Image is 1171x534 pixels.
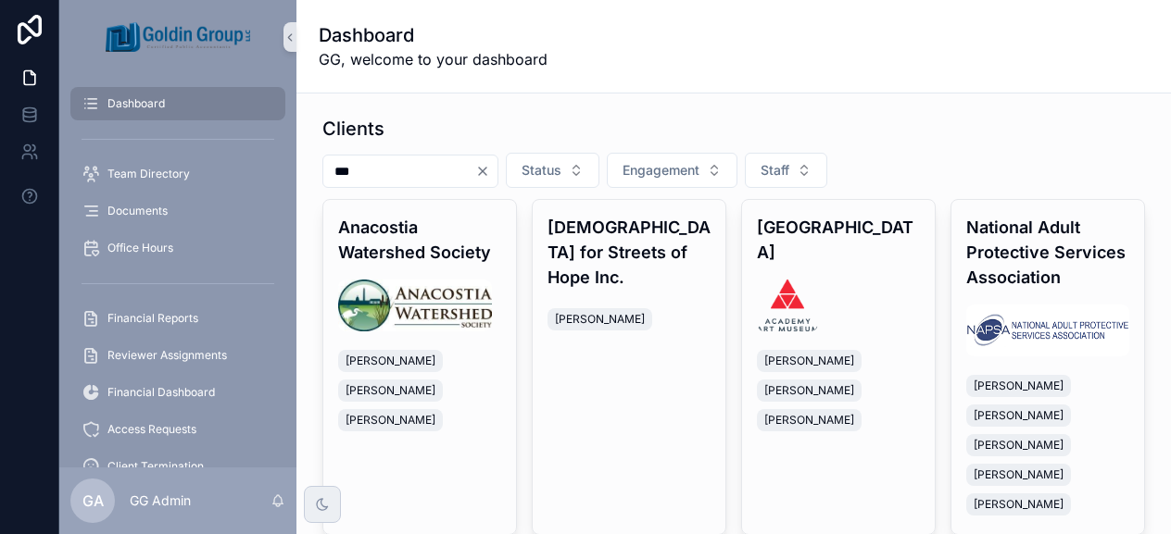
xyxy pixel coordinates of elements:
[107,167,190,181] span: Team Directory
[966,215,1129,290] h4: National Adult Protective Services Association
[607,153,737,188] button: Select Button
[70,194,285,228] a: Documents
[745,153,827,188] button: Select Button
[319,22,548,48] h1: Dashboard
[59,74,296,467] div: scrollable content
[974,467,1064,482] span: [PERSON_NAME]
[974,438,1064,453] span: [PERSON_NAME]
[70,302,285,335] a: Financial Reports
[322,116,384,142] h1: Clients
[974,497,1064,512] span: [PERSON_NAME]
[338,215,501,265] h4: Anacostia Watershed Society
[764,413,854,428] span: [PERSON_NAME]
[338,279,492,331] img: logo.jpg
[757,215,920,265] h4: [GEOGRAPHIC_DATA]
[764,383,854,398] span: [PERSON_NAME]
[70,157,285,191] a: Team Directory
[966,304,1129,356] img: logo.png
[107,422,196,437] span: Access Requests
[107,459,204,474] span: Client Termination
[764,354,854,368] span: [PERSON_NAME]
[107,241,173,255] span: Office Hours
[82,490,104,512] span: GA
[346,383,435,398] span: [PERSON_NAME]
[107,311,198,326] span: Financial Reports
[130,491,191,510] p: GG Admin
[70,376,285,409] a: Financial Dashboard
[506,153,599,188] button: Select Button
[107,348,227,363] span: Reviewer Assignments
[70,413,285,446] a: Access Requests
[555,312,645,327] span: [PERSON_NAME]
[70,450,285,483] a: Client Termination
[346,413,435,428] span: [PERSON_NAME]
[70,339,285,372] a: Reviewer Assignments
[107,96,165,111] span: Dashboard
[319,48,548,70] span: GG, welcome to your dashboard
[70,87,285,120] a: Dashboard
[475,164,497,179] button: Clear
[346,354,435,368] span: [PERSON_NAME]
[757,279,818,331] img: logo.png
[974,408,1064,423] span: [PERSON_NAME]
[107,204,168,218] span: Documents
[70,231,285,265] a: Office Hours
[548,215,711,290] h4: [DEMOGRAPHIC_DATA] for Streets of Hope Inc.
[623,161,699,180] span: Engagement
[106,22,250,52] img: App logo
[761,161,789,180] span: Staff
[522,161,561,180] span: Status
[974,379,1064,393] span: [PERSON_NAME]
[107,385,215,400] span: Financial Dashboard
